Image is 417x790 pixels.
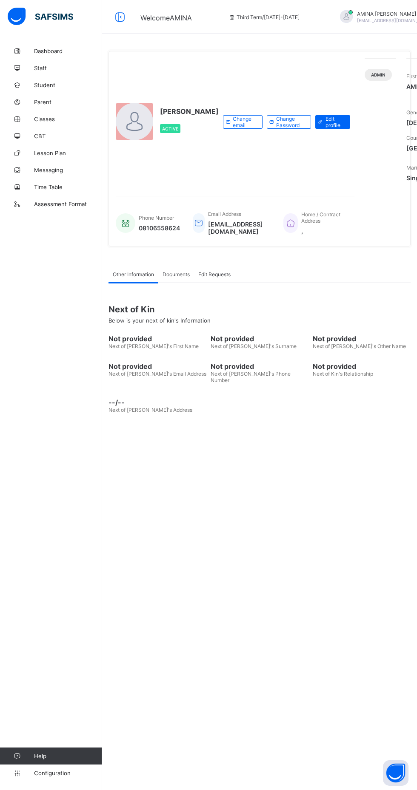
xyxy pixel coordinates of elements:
span: Student [34,82,102,88]
span: Configuration [34,770,102,776]
span: Edit Requests [198,271,231,277]
span: Documents [163,271,190,277]
span: Phone Number [139,215,174,221]
span: [EMAIL_ADDRESS][DOMAIN_NAME] [208,221,271,235]
span: Admin [371,72,386,77]
span: Not provided [109,334,206,343]
span: Home / Contract Address [301,211,340,224]
span: Classes [34,116,102,122]
button: Open asap [383,760,408,786]
span: Next of Kin [109,304,411,314]
span: 08106558624 [139,224,180,232]
span: , [301,227,346,235]
img: safsims [8,8,73,25]
span: Next of [PERSON_NAME]'s Email Address [109,371,206,377]
span: CBT [34,133,102,139]
span: Next of [PERSON_NAME]'s First Name [109,343,199,349]
span: Assessment Format [34,201,102,207]
span: Change Password [276,116,304,128]
span: session/term information [228,14,300,20]
span: Not provided [211,334,308,343]
span: Not provided [211,362,308,371]
span: Below is your next of kin's Information [109,317,211,324]
span: Next of [PERSON_NAME]'s Phone Number [211,371,291,383]
span: Next of Kin's Relationship [313,371,373,377]
span: Not provided [313,362,411,371]
span: Next of [PERSON_NAME]'s Surname [211,343,297,349]
span: Email Address [208,211,241,217]
span: Parent [34,99,102,105]
span: Other Information [113,271,154,277]
span: Staff [34,65,102,71]
span: Lesson Plan [34,150,102,156]
span: --/-- [109,398,206,407]
span: Not provided [313,334,411,343]
span: Messaging [34,167,102,173]
span: Help [34,753,102,759]
span: Time Table [34,184,102,190]
span: Active [162,126,178,131]
span: Edit profile [326,116,344,128]
span: Dashboard [34,48,102,54]
span: [PERSON_NAME] [160,107,219,116]
span: Change email [233,116,256,128]
span: Welcome AMINA [140,14,192,22]
span: Next of [PERSON_NAME]'s Other Name [313,343,406,349]
span: Next of [PERSON_NAME]'s Address [109,407,192,413]
span: Not provided [109,362,206,371]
